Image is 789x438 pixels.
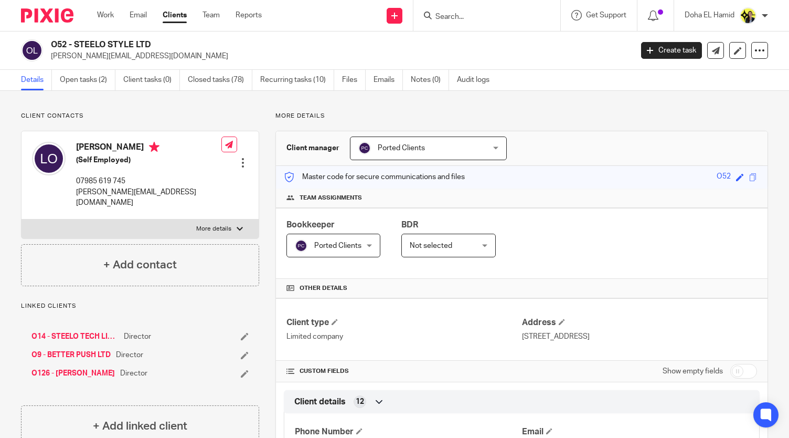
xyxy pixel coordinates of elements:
a: Email [130,10,147,20]
h4: Address [522,317,757,328]
span: Bookkeeper [286,221,335,229]
input: Search [434,13,529,22]
img: svg%3E [295,239,307,252]
h3: Client manager [286,143,339,153]
h4: Phone Number [295,426,521,437]
a: Team [202,10,220,20]
span: Director [120,368,147,379]
p: More details [275,112,768,120]
p: Doha EL Hamid [685,10,734,20]
a: Work [97,10,114,20]
a: Closed tasks (78) [188,70,252,90]
a: O14 - STEELO TECH LIMITED [31,331,119,342]
a: O9 - BETTER PUSH LTD [31,350,111,360]
h4: Client type [286,317,521,328]
span: Get Support [586,12,626,19]
a: Emails [374,70,403,90]
a: Audit logs [457,70,497,90]
h4: [PERSON_NAME] [76,142,221,155]
a: Notes (0) [411,70,449,90]
a: Files [342,70,366,90]
p: Client contacts [21,112,259,120]
span: 12 [356,397,364,407]
img: Pixie [21,8,73,23]
a: Reports [236,10,262,20]
i: Primary [149,142,159,152]
span: Ported Clients [378,144,425,152]
h4: CUSTOM FIELDS [286,367,521,376]
a: Recurring tasks (10) [260,70,334,90]
a: Client tasks (0) [123,70,180,90]
label: Show empty fields [663,366,723,377]
a: Create task [641,42,702,59]
span: Director [124,331,151,342]
p: [PERSON_NAME][EMAIL_ADDRESS][DOMAIN_NAME] [76,187,221,208]
a: Details [21,70,52,90]
h4: Email [522,426,749,437]
a: Open tasks (2) [60,70,115,90]
img: svg%3E [32,142,66,175]
a: O126 - [PERSON_NAME] [31,368,115,379]
div: O52 [717,171,731,183]
p: Master code for secure communications and files [284,172,465,182]
img: svg%3E [358,142,371,154]
a: Clients [163,10,187,20]
p: More details [196,225,231,233]
span: Director [116,350,143,360]
h4: + Add contact [103,257,177,273]
h4: + Add linked client [93,418,187,434]
h2: O52 - STEELO STYLE LTD [51,39,510,50]
span: Not selected [410,242,452,249]
p: Limited company [286,331,521,342]
h5: (Self Employed) [76,155,221,165]
img: svg%3E [21,39,43,61]
span: Ported Clients [314,242,361,249]
p: [PERSON_NAME][EMAIL_ADDRESS][DOMAIN_NAME] [51,51,625,61]
span: Client details [294,397,346,408]
p: Linked clients [21,302,259,310]
p: [STREET_ADDRESS] [522,331,757,342]
span: Team assignments [300,194,362,202]
span: BDR [401,221,418,229]
p: 07985 619 745 [76,176,221,186]
span: Other details [300,284,347,293]
img: Doha-Starbridge.jpg [740,7,756,24]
